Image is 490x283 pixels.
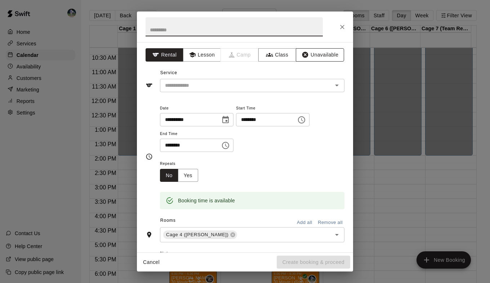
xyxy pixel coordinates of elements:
[160,248,344,260] span: Notes
[146,48,183,62] button: Rental
[183,48,221,62] button: Lesson
[221,48,259,62] span: Camps can only be created in the Services page
[316,217,344,228] button: Remove all
[146,153,153,160] svg: Timing
[236,104,309,113] span: Start Time
[140,256,163,269] button: Cancel
[178,169,198,182] button: Yes
[258,48,296,62] button: Class
[160,218,176,223] span: Rooms
[163,231,231,238] span: Cage 4 ([PERSON_NAME])
[293,217,316,228] button: Add all
[218,138,233,153] button: Choose time, selected time is 3:30 PM
[160,159,204,169] span: Repeats
[332,230,342,240] button: Open
[160,104,233,113] span: Date
[332,80,342,90] button: Open
[146,82,153,89] svg: Service
[146,231,153,238] svg: Rooms
[163,230,237,239] div: Cage 4 ([PERSON_NAME])
[336,21,349,33] button: Close
[160,169,178,182] button: No
[294,113,309,127] button: Choose time, selected time is 2:30 PM
[160,169,198,182] div: outlined button group
[160,70,177,75] span: Service
[218,113,233,127] button: Choose date, selected date is Sep 18, 2025
[160,129,233,139] span: End Time
[296,48,344,62] button: Unavailable
[178,194,235,207] div: Booking time is available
